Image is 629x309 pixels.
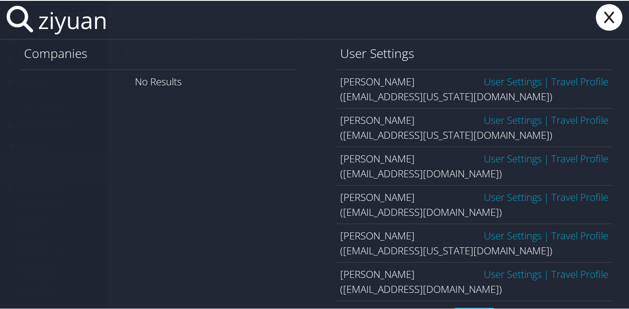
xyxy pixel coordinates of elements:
[340,151,415,164] span: [PERSON_NAME]
[484,189,542,203] a: User Settings
[551,112,608,126] a: View OBT Profile
[484,266,542,280] a: User Settings
[20,69,296,92] div: No Results
[484,228,542,241] a: User Settings
[24,44,292,61] h1: Companies
[542,151,551,164] span: |
[484,74,542,87] a: User Settings
[551,266,608,280] a: View OBT Profile
[542,228,551,241] span: |
[542,266,551,280] span: |
[484,112,542,126] a: User Settings
[340,281,608,296] div: ([EMAIL_ADDRESS][DOMAIN_NAME])
[340,74,415,87] span: [PERSON_NAME]
[551,74,608,87] a: View OBT Profile
[340,266,415,280] span: [PERSON_NAME]
[484,151,542,164] a: User Settings
[551,228,608,241] a: View OBT Profile
[340,112,415,126] span: [PERSON_NAME]
[340,44,608,61] h1: User Settings
[542,74,551,87] span: |
[340,204,608,219] div: ([EMAIL_ADDRESS][DOMAIN_NAME])
[340,88,608,103] div: ([EMAIL_ADDRESS][US_STATE][DOMAIN_NAME])
[551,189,608,203] a: View OBT Profile
[340,165,608,180] div: ([EMAIL_ADDRESS][DOMAIN_NAME])
[340,228,415,241] span: [PERSON_NAME]
[340,242,608,257] div: ([EMAIL_ADDRESS][US_STATE][DOMAIN_NAME])
[542,189,551,203] span: |
[340,127,608,142] div: ([EMAIL_ADDRESS][US_STATE][DOMAIN_NAME])
[340,189,415,203] span: [PERSON_NAME]
[551,151,608,164] a: View OBT Profile
[542,112,551,126] span: |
